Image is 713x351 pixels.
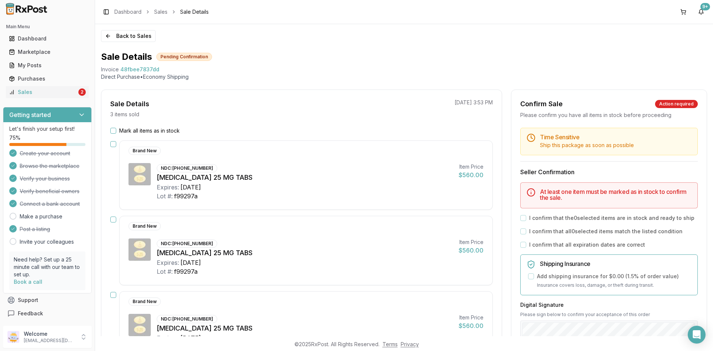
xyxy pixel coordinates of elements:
img: Jardiance 25 MG TABS [128,163,151,185]
div: 9+ [700,3,710,10]
a: Sales [154,8,167,16]
p: Need help? Set up a 25 minute call with our team to set up. [14,256,81,278]
label: Mark all items as in stock [119,127,180,134]
div: Sale Details [110,99,149,109]
div: [MEDICAL_DATA] 25 MG TABS [157,323,453,334]
div: Expires: [157,183,179,192]
span: Connect a bank account [20,200,80,208]
h3: Digital Signature [520,301,698,309]
div: 2 [78,88,86,96]
p: Direct Purchase • Economy Shipping [101,73,707,81]
div: Action required [655,100,698,108]
span: Sale Details [180,8,209,16]
button: My Posts [3,59,92,71]
a: Terms [382,341,398,347]
div: Please confirm you have all items in stock before proceeding [520,111,698,119]
p: 3 items sold [110,111,139,118]
h3: Seller Confirmation [520,168,698,176]
div: $560.00 [459,170,484,179]
span: Browse the marketplace [20,162,79,170]
img: Jardiance 25 MG TABS [128,314,151,336]
button: 9+ [695,6,707,18]
a: Dashboard [114,8,141,16]
button: Back to Sales [101,30,156,42]
a: Sales2 [6,85,89,99]
div: [MEDICAL_DATA] 25 MG TABS [157,248,453,258]
span: Post a listing [20,225,50,233]
img: User avatar [7,331,19,343]
img: RxPost Logo [3,3,51,15]
button: Support [3,293,92,307]
h5: At least one item must be marked as in stock to confirm the sale. [540,189,691,201]
div: [DATE] [180,258,201,267]
p: Welcome [24,330,75,338]
div: Item Price [459,163,484,170]
a: Privacy [401,341,419,347]
h5: Time Sensitive [540,134,691,140]
button: Dashboard [3,33,92,45]
a: My Posts [6,59,89,72]
h2: Main Menu [6,24,89,30]
a: Make a purchase [20,213,62,220]
a: Purchases [6,72,89,85]
div: Confirm Sale [520,99,563,109]
img: Jardiance 25 MG TABS [128,238,151,261]
span: 48fbee7837dd [120,66,159,73]
h5: Shipping Insurance [540,261,691,267]
button: Feedback [3,307,92,320]
p: Insurance covers loss, damage, or theft during transit. [537,282,691,289]
div: f99297a [174,267,198,276]
span: Create your account [20,150,70,157]
label: I confirm that all 0 selected items match the listed condition [529,228,683,235]
span: Feedback [18,310,43,317]
div: Item Price [459,238,484,246]
div: NDC: [PHONE_NUMBER] [157,240,217,248]
label: I confirm that all expiration dates are correct [529,241,645,248]
a: Book a call [14,279,42,285]
div: Sales [9,88,77,96]
div: Expires: [157,334,179,342]
div: f99297a [174,192,198,201]
button: Marketplace [3,46,92,58]
div: Lot #: [157,192,173,201]
nav: breadcrumb [114,8,209,16]
div: Purchases [9,75,86,82]
div: Brand New [128,147,161,155]
span: Verify beneficial owners [20,188,79,195]
div: Dashboard [9,35,86,42]
a: Invite your colleagues [20,238,74,246]
div: Marketplace [9,48,86,56]
p: [DATE] 3:53 PM [455,99,493,106]
div: Pending Confirmation [156,53,212,61]
label: I confirm that the 0 selected items are in stock and ready to ship [529,214,694,222]
div: Brand New [128,222,161,230]
div: $560.00 [459,321,484,330]
a: Dashboard [6,32,89,45]
div: [MEDICAL_DATA] 25 MG TABS [157,172,453,183]
div: NDC: [PHONE_NUMBER] [157,315,217,323]
p: [EMAIL_ADDRESS][DOMAIN_NAME] [24,338,75,344]
div: Brand New [128,298,161,306]
div: Item Price [459,314,484,321]
a: Marketplace [6,45,89,59]
span: Ship this package as soon as possible [540,142,634,148]
button: Purchases [3,73,92,85]
h3: Getting started [9,110,51,119]
div: Open Intercom Messenger [688,326,706,344]
p: Let's finish your setup first! [9,125,85,133]
div: [DATE] [180,183,201,192]
p: Please sign below to confirm your acceptance of this order [520,312,698,318]
label: Add shipping insurance for $0.00 ( 1.5 % of order value) [537,273,679,280]
h1: Sale Details [101,51,152,63]
span: Verify your business [20,175,70,182]
div: Expires: [157,258,179,267]
div: $560.00 [459,246,484,255]
div: [DATE] [180,334,201,342]
span: 75 % [9,134,20,142]
div: My Posts [9,62,86,69]
div: Lot #: [157,267,173,276]
div: Invoice [101,66,119,73]
button: Sales2 [3,86,92,98]
div: NDC: [PHONE_NUMBER] [157,164,217,172]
